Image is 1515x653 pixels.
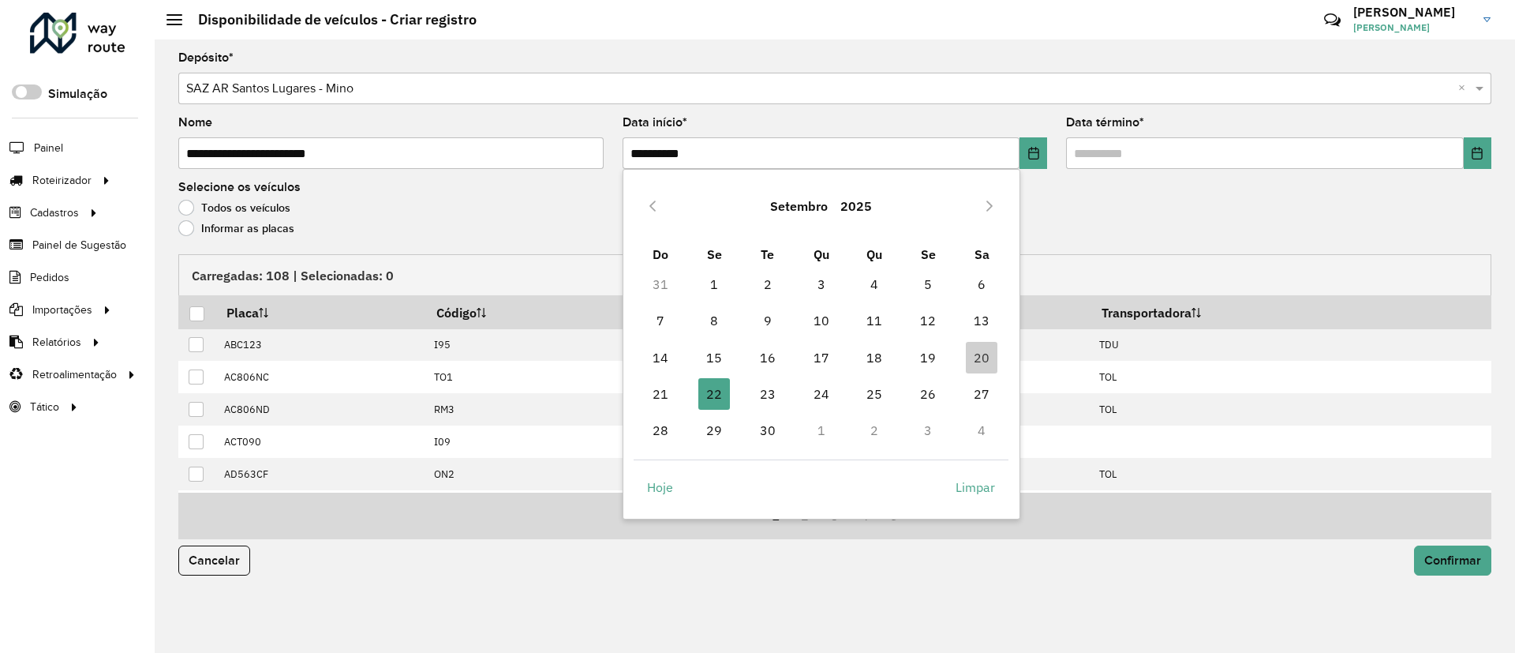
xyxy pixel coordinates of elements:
[848,340,902,376] td: 18
[178,200,290,216] label: Todos os veículos
[698,268,730,300] span: 1
[178,546,250,576] button: Cancelar
[741,340,795,376] td: 16
[912,342,944,373] span: 19
[764,187,834,225] button: Choose Month
[848,266,902,302] td: 4
[912,378,944,410] span: 26
[858,342,890,373] span: 18
[698,305,730,336] span: 8
[1066,113,1144,132] label: Data término
[806,378,837,410] span: 24
[645,342,676,373] span: 14
[687,302,741,339] td: 8
[32,366,117,383] span: Retroalimentação
[32,334,81,351] span: Relatórios
[634,412,687,448] td: 28
[634,471,686,503] button: Hoje
[795,302,848,339] td: 10
[645,415,676,446] span: 28
[425,458,661,490] td: ON2
[901,266,955,302] td: 5
[977,193,1002,219] button: Next Month
[814,246,829,262] span: Qu
[1458,79,1472,98] span: Clear all
[806,268,837,300] span: 3
[912,305,944,336] span: 12
[425,393,661,426] td: RM3
[834,187,878,225] button: Choose Year
[1019,137,1047,169] button: Choose Date
[215,426,425,458] td: ACT090
[966,268,997,300] span: 6
[1424,554,1481,567] span: Confirmar
[30,269,69,286] span: Pedidos
[921,246,936,262] span: Se
[956,478,995,497] span: Limpar
[806,342,837,373] span: 17
[795,340,848,376] td: 17
[30,399,59,415] span: Tático
[1315,3,1349,37] a: Contato Rápido
[1091,458,1491,490] td: TOL
[653,246,668,262] span: Do
[32,302,92,318] span: Importações
[901,376,955,412] td: 26
[741,376,795,412] td: 23
[32,237,126,253] span: Painel de Sugestão
[645,378,676,410] span: 21
[858,268,890,300] span: 4
[178,178,301,197] label: Selecione os veículos
[752,378,784,410] span: 23
[425,295,661,328] th: Código
[425,361,661,393] td: TO1
[912,268,944,300] span: 5
[1091,361,1491,393] td: TOL
[966,378,997,410] span: 27
[189,554,240,567] span: Cancelar
[647,478,673,497] span: Hoje
[707,246,722,262] span: Se
[178,48,234,67] label: Depósito
[741,302,795,339] td: 9
[425,426,661,458] td: I09
[741,266,795,302] td: 2
[1091,490,1491,523] td: TOL
[178,113,212,132] label: Nome
[955,340,1008,376] td: 20
[34,140,63,156] span: Painel
[1091,393,1491,426] td: TOL
[215,329,425,362] td: ABC123
[215,393,425,426] td: AC806ND
[752,268,784,300] span: 2
[752,342,784,373] span: 16
[966,305,997,336] span: 13
[974,246,989,262] span: Sa
[698,415,730,446] span: 29
[640,193,665,219] button: Previous Month
[795,266,848,302] td: 3
[1091,329,1491,362] td: TDU
[215,458,425,490] td: AD563CF
[848,412,902,448] td: 2
[795,376,848,412] td: 24
[687,412,741,448] td: 29
[634,340,687,376] td: 14
[848,302,902,339] td: 11
[215,490,425,523] td: AD885EZ
[741,412,795,448] td: 30
[215,361,425,393] td: AC806NC
[30,205,79,221] span: Cadastros
[1091,295,1491,328] th: Transportadora
[955,302,1008,339] td: 13
[1353,21,1472,35] span: [PERSON_NAME]
[848,376,902,412] td: 25
[1414,546,1491,576] button: Confirmar
[32,172,92,189] span: Roteirizador
[901,340,955,376] td: 19
[955,376,1008,412] td: 27
[901,412,955,448] td: 3
[698,378,730,410] span: 22
[1464,137,1491,169] button: Choose Date
[901,302,955,339] td: 12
